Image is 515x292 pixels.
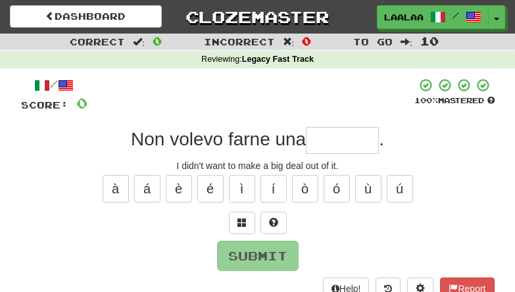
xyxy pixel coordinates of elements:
button: Submit [217,241,299,271]
span: laalaa [384,11,424,23]
div: Mastered [414,95,495,106]
button: á [134,175,160,203]
strong: Legacy Fast Track [242,55,314,64]
span: . [379,129,384,149]
button: í [260,175,287,203]
span: : [401,37,412,46]
span: : [133,37,145,46]
span: 100 % [414,96,438,105]
button: ì [229,175,255,203]
button: à [103,175,129,203]
span: 10 [420,34,439,47]
span: 0 [153,34,162,47]
a: laalaa / [377,5,489,29]
span: Score: [21,99,68,110]
button: é [197,175,224,203]
span: Correct [70,36,125,47]
button: ò [292,175,318,203]
button: è [166,175,192,203]
div: I didn't want to make a big deal out of it. [21,159,495,172]
span: 0 [76,95,87,111]
span: : [283,37,295,46]
span: / [453,11,459,20]
div: / [21,78,87,94]
span: Non volevo farne una [131,129,306,149]
a: Dashboard [10,5,162,28]
button: ù [355,175,381,203]
button: Single letter hint - you only get 1 per sentence and score half the points! alt+h [260,212,287,234]
span: To go [353,36,393,47]
button: ó [324,175,350,203]
button: Switch sentence to multiple choice alt+p [229,212,255,234]
a: Clozemaster [182,5,333,28]
button: ú [387,175,413,203]
span: 0 [302,34,311,47]
span: Incorrect [204,36,275,47]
